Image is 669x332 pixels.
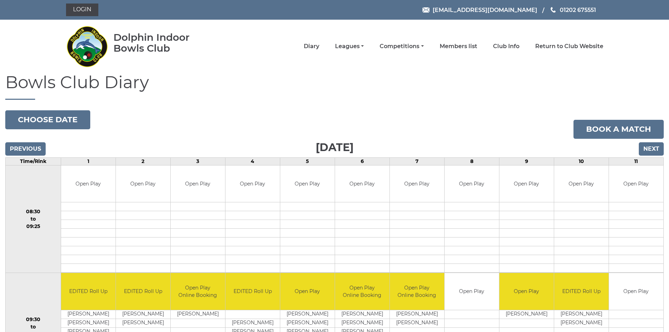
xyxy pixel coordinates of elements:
[499,157,554,165] td: 9
[116,273,170,310] td: EDITED Roll Up
[170,157,225,165] td: 3
[390,165,444,202] td: Open Play
[66,4,98,16] a: Login
[639,142,664,156] input: Next
[280,157,335,165] td: 5
[609,273,663,310] td: Open Play
[61,273,116,310] td: EDITED Roll Up
[5,110,90,129] button: Choose date
[225,157,280,165] td: 4
[280,273,335,310] td: Open Play
[116,310,170,319] td: [PERSON_NAME]
[61,319,116,327] td: [PERSON_NAME]
[445,165,499,202] td: Open Play
[554,157,609,165] td: 10
[335,157,389,165] td: 6
[280,310,335,319] td: [PERSON_NAME]
[609,157,663,165] td: 11
[550,6,596,14] a: Phone us 01202 675551
[335,310,389,319] td: [PERSON_NAME]
[116,319,170,327] td: [PERSON_NAME]
[535,43,603,50] a: Return to Club Website
[554,165,609,202] td: Open Play
[335,319,389,327] td: [PERSON_NAME]
[66,22,108,71] img: Dolphin Indoor Bowls Club
[171,165,225,202] td: Open Play
[609,165,663,202] td: Open Play
[304,43,319,50] a: Diary
[554,310,609,319] td: [PERSON_NAME]
[116,157,170,165] td: 2
[225,319,280,327] td: [PERSON_NAME]
[440,43,477,50] a: Members list
[335,165,389,202] td: Open Play
[445,273,499,310] td: Open Play
[61,157,116,165] td: 1
[560,6,596,13] span: 01202 675551
[493,43,519,50] a: Club Info
[6,157,61,165] td: Time/Rink
[116,165,170,202] td: Open Play
[499,273,554,310] td: Open Play
[573,120,664,139] a: Book a match
[554,319,609,327] td: [PERSON_NAME]
[499,165,554,202] td: Open Play
[335,43,364,50] a: Leagues
[390,273,444,310] td: Open Play Online Booking
[390,310,444,319] td: [PERSON_NAME]
[171,273,225,310] td: Open Play Online Booking
[225,273,280,310] td: EDITED Roll Up
[422,7,429,13] img: Email
[551,7,556,13] img: Phone us
[499,310,554,319] td: [PERSON_NAME]
[113,32,212,54] div: Dolphin Indoor Bowls Club
[280,319,335,327] td: [PERSON_NAME]
[554,273,609,310] td: EDITED Roll Up
[5,73,664,100] h1: Bowls Club Diary
[61,310,116,319] td: [PERSON_NAME]
[171,310,225,319] td: [PERSON_NAME]
[390,319,444,327] td: [PERSON_NAME]
[280,165,335,202] td: Open Play
[61,165,116,202] td: Open Play
[422,6,537,14] a: Email [EMAIL_ADDRESS][DOMAIN_NAME]
[6,165,61,273] td: 08:30 to 09:25
[335,273,389,310] td: Open Play Online Booking
[444,157,499,165] td: 8
[389,157,444,165] td: 7
[433,6,537,13] span: [EMAIL_ADDRESS][DOMAIN_NAME]
[5,142,46,156] input: Previous
[225,165,280,202] td: Open Play
[380,43,424,50] a: Competitions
